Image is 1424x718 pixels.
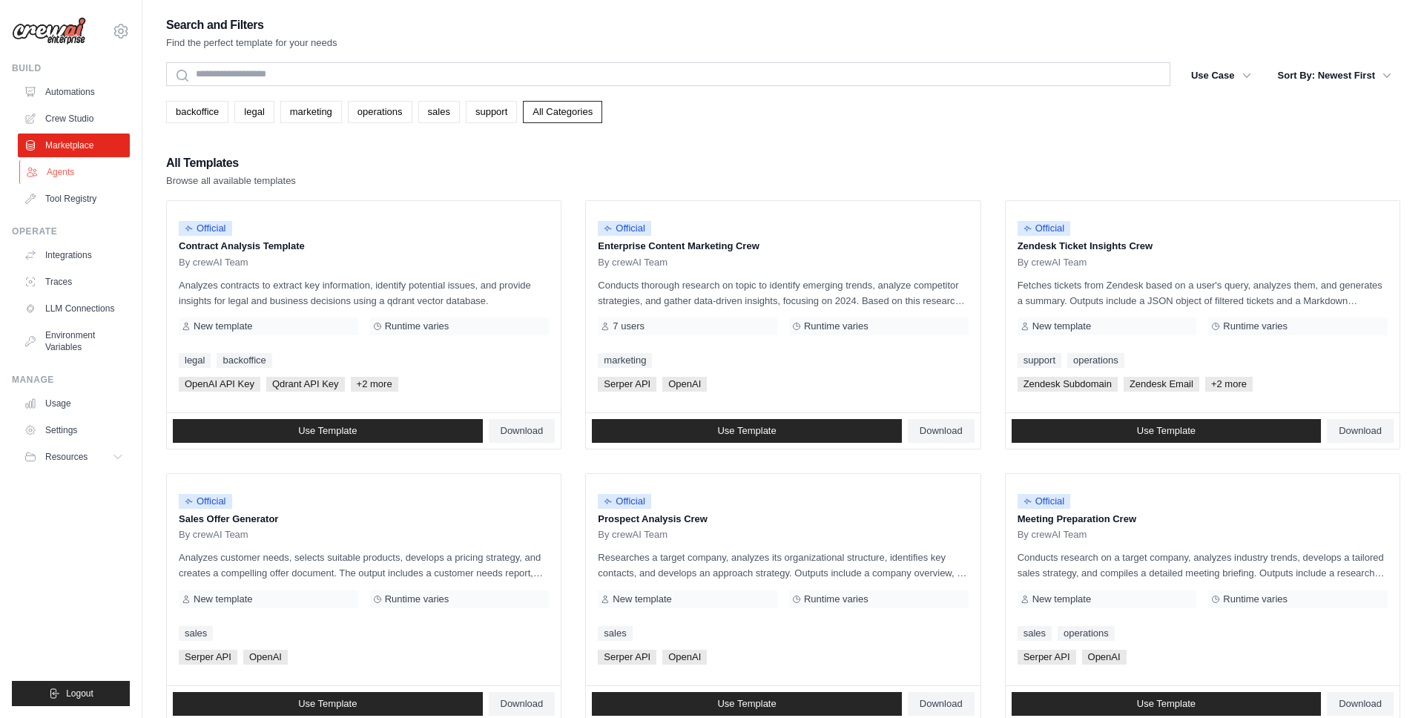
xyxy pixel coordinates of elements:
[598,529,667,541] span: By crewAI Team
[1018,221,1071,236] span: Official
[18,418,130,442] a: Settings
[1124,377,1199,392] span: Zendesk Email
[179,550,549,581] p: Analyzes customer needs, selects suitable products, develops a pricing strategy, and creates a co...
[598,239,968,254] p: Enterprise Content Marketing Crew
[1339,698,1382,710] span: Download
[179,512,549,527] p: Sales Offer Generator
[179,239,549,254] p: Contract Analysis Template
[1223,593,1288,605] span: Runtime varies
[1018,512,1388,527] p: Meeting Preparation Crew
[217,353,271,368] a: backoffice
[1327,419,1394,443] a: Download
[598,512,968,527] p: Prospect Analysis Crew
[613,320,645,332] span: 7 users
[12,17,86,45] img: Logo
[598,257,667,269] span: By crewAI Team
[598,353,652,368] a: marketing
[1018,277,1388,309] p: Fetches tickets from Zendesk based on a user's query, analyzes them, and generates a summary. Out...
[194,320,252,332] span: New template
[179,529,248,541] span: By crewAI Team
[920,698,963,710] span: Download
[1018,650,1076,665] span: Serper API
[173,419,483,443] a: Use Template
[1269,62,1400,89] button: Sort By: Newest First
[348,101,412,123] a: operations
[501,698,544,710] span: Download
[18,134,130,157] a: Marketplace
[166,36,337,50] p: Find the perfect template for your needs
[45,451,88,463] span: Resources
[179,221,232,236] span: Official
[1012,692,1322,716] a: Use Template
[717,425,776,437] span: Use Template
[385,593,449,605] span: Runtime varies
[613,593,671,605] span: New template
[804,320,868,332] span: Runtime varies
[179,494,232,509] span: Official
[598,377,656,392] span: Serper API
[1182,62,1260,89] button: Use Case
[804,593,868,605] span: Runtime varies
[1082,650,1127,665] span: OpenAI
[179,377,260,392] span: OpenAI API Key
[166,101,228,123] a: backoffice
[18,445,130,469] button: Resources
[598,626,632,641] a: sales
[1205,377,1253,392] span: +2 more
[1137,425,1196,437] span: Use Template
[18,392,130,415] a: Usage
[1032,593,1091,605] span: New template
[166,174,296,188] p: Browse all available templates
[1018,239,1388,254] p: Zendesk Ticket Insights Crew
[908,692,975,716] a: Download
[466,101,517,123] a: support
[501,425,544,437] span: Download
[18,107,130,131] a: Crew Studio
[1018,353,1061,368] a: support
[166,153,296,174] h2: All Templates
[1223,320,1288,332] span: Runtime varies
[18,243,130,267] a: Integrations
[908,419,975,443] a: Download
[280,101,342,123] a: marketing
[1018,494,1071,509] span: Official
[1018,377,1118,392] span: Zendesk Subdomain
[18,270,130,294] a: Traces
[18,323,130,359] a: Environment Variables
[1350,647,1424,718] div: Chat Widget
[66,688,93,699] span: Logout
[18,297,130,320] a: LLM Connections
[1012,419,1322,443] a: Use Template
[194,593,252,605] span: New template
[598,494,651,509] span: Official
[523,101,602,123] a: All Categories
[1058,626,1115,641] a: operations
[598,277,968,309] p: Conducts thorough research on topic to identify emerging trends, analyze competitor strategies, a...
[1018,626,1052,641] a: sales
[12,225,130,237] div: Operate
[920,425,963,437] span: Download
[1339,425,1382,437] span: Download
[12,62,130,74] div: Build
[1018,529,1087,541] span: By crewAI Team
[179,257,248,269] span: By crewAI Team
[18,80,130,104] a: Automations
[1327,692,1394,716] a: Download
[592,419,902,443] a: Use Template
[489,419,556,443] a: Download
[179,353,211,368] a: legal
[717,698,776,710] span: Use Template
[1032,320,1091,332] span: New template
[166,15,337,36] h2: Search and Filters
[18,187,130,211] a: Tool Registry
[298,425,357,437] span: Use Template
[598,550,968,581] p: Researches a target company, analyzes its organizational structure, identifies key contacts, and ...
[266,377,345,392] span: Qdrant API Key
[19,160,131,184] a: Agents
[12,681,130,706] button: Logout
[598,650,656,665] span: Serper API
[592,692,902,716] a: Use Template
[1137,698,1196,710] span: Use Template
[1018,257,1087,269] span: By crewAI Team
[12,374,130,386] div: Manage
